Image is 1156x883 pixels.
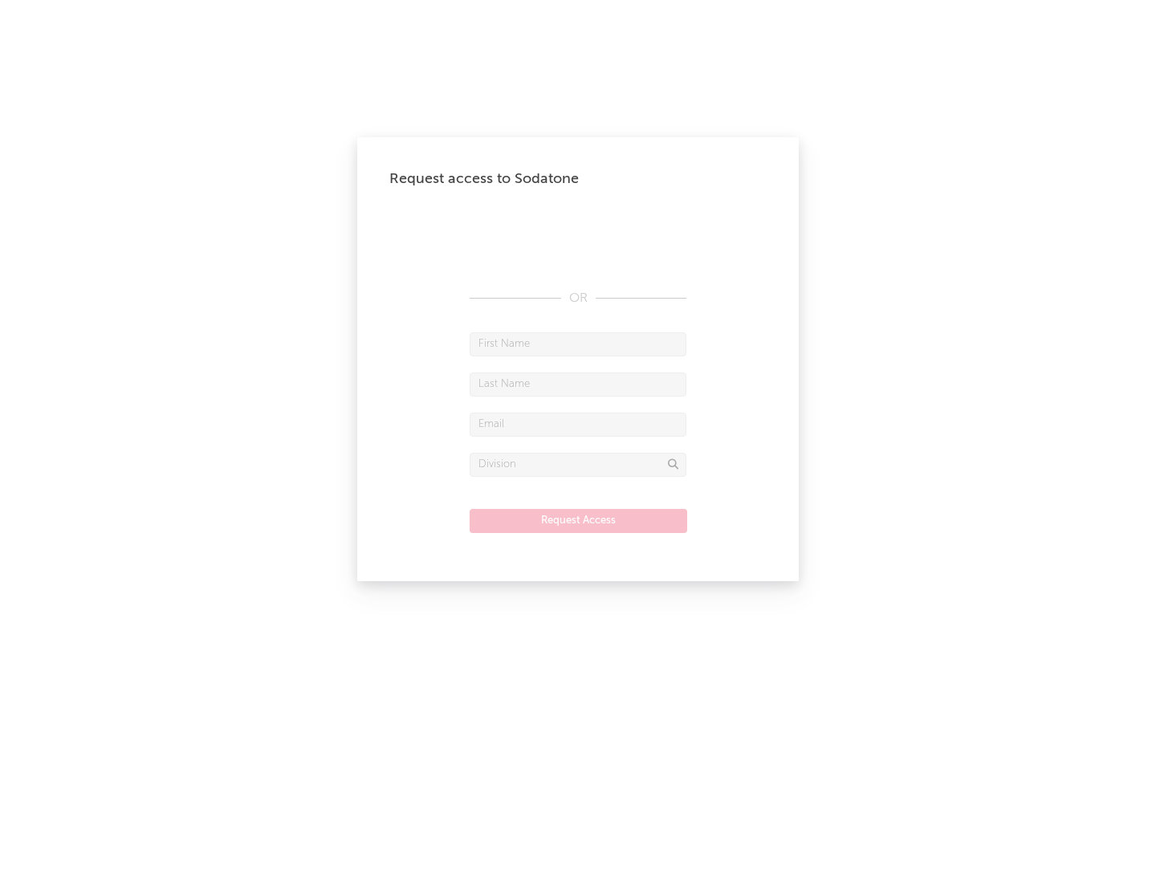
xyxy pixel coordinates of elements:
button: Request Access [470,509,687,533]
input: Email [470,413,686,437]
input: First Name [470,332,686,356]
div: OR [470,289,686,308]
input: Division [470,453,686,477]
input: Last Name [470,372,686,397]
div: Request access to Sodatone [389,169,767,189]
